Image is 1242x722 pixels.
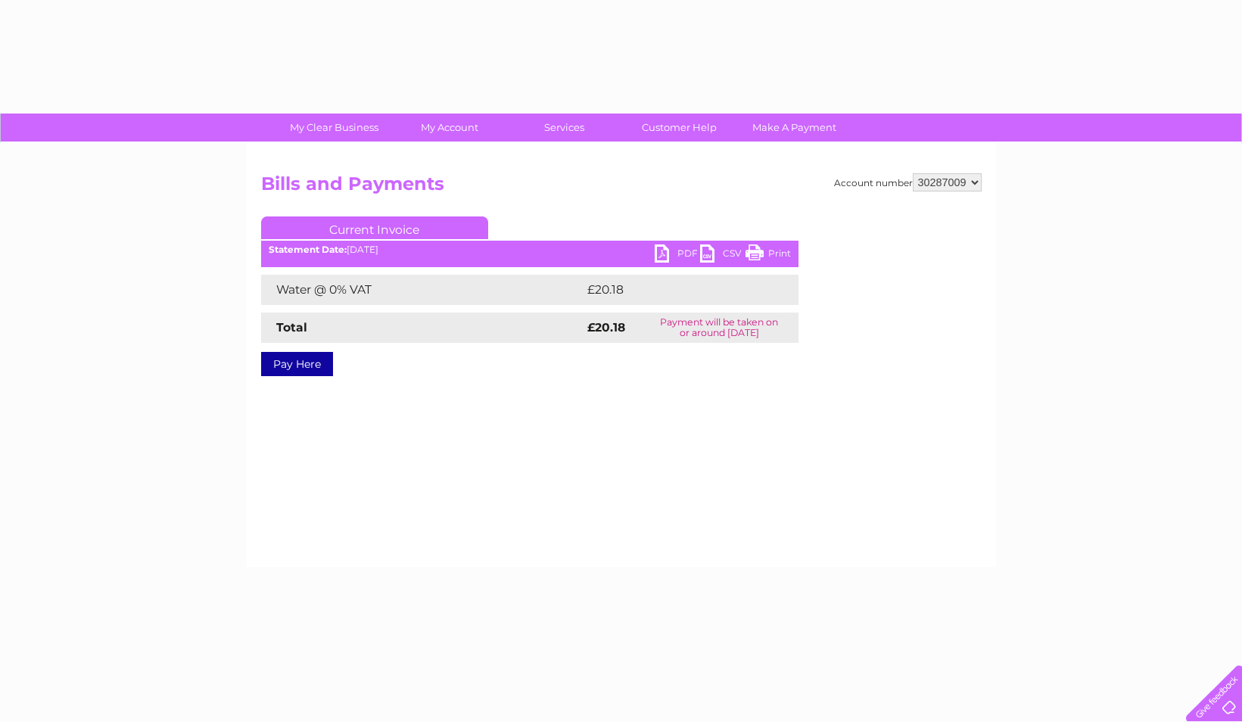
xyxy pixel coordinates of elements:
[261,244,798,255] div: [DATE]
[261,173,982,202] h2: Bills and Payments
[732,114,857,142] a: Make A Payment
[269,244,347,255] b: Statement Date:
[746,244,791,266] a: Print
[700,244,746,266] a: CSV
[587,320,625,335] strong: £20.18
[834,173,982,191] div: Account number
[617,114,742,142] a: Customer Help
[640,313,798,343] td: Payment will be taken on or around [DATE]
[387,114,512,142] a: My Account
[261,352,333,376] a: Pay Here
[584,275,767,305] td: £20.18
[655,244,700,266] a: PDF
[502,114,627,142] a: Services
[261,216,488,239] a: Current Invoice
[261,275,584,305] td: Water @ 0% VAT
[276,320,307,335] strong: Total
[272,114,397,142] a: My Clear Business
